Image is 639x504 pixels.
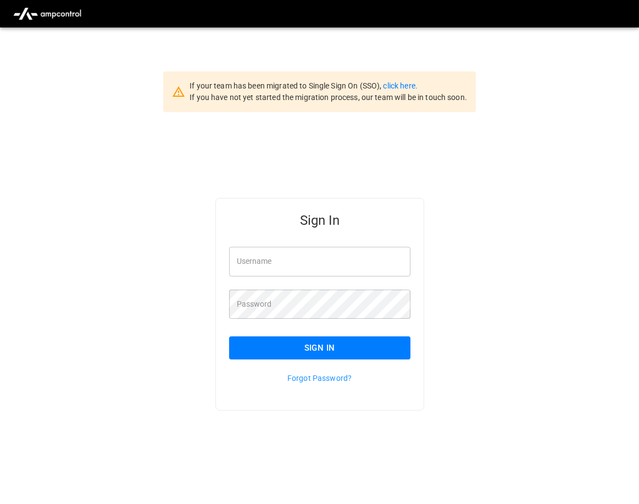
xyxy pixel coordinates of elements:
[9,3,86,24] img: ampcontrol.io logo
[383,81,417,90] a: click here.
[190,81,383,90] span: If your team has been migrated to Single Sign On (SSO),
[190,93,467,102] span: If you have not yet started the migration process, our team will be in touch soon.
[229,212,410,229] h5: Sign In
[229,373,410,384] p: Forgot Password?
[229,336,410,359] button: Sign In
